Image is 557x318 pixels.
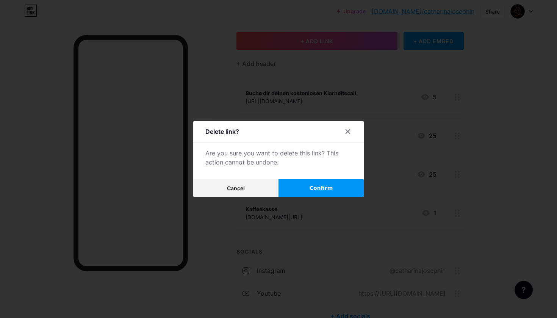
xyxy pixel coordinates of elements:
[205,149,352,167] div: Are you sure you want to delete this link? This action cannot be undone.
[205,127,239,136] div: Delete link?
[310,184,333,192] span: Confirm
[227,185,245,191] span: Cancel
[278,179,364,197] button: Confirm
[193,179,278,197] button: Cancel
